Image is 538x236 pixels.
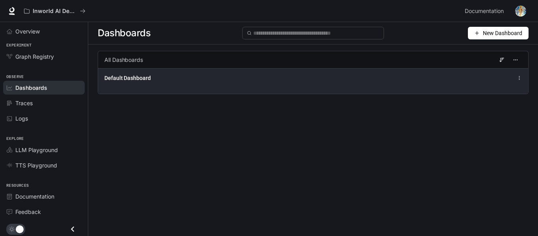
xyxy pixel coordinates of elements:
span: Documentation [465,6,504,16]
span: LLM Playground [15,146,58,154]
span: Overview [15,27,40,35]
a: Default Dashboard [104,74,151,82]
a: Graph Registry [3,50,85,63]
span: New Dashboard [483,29,522,37]
span: Logs [15,114,28,123]
a: Dashboards [3,81,85,95]
span: Graph Registry [15,52,54,61]
a: TTS Playground [3,158,85,172]
span: Dashboards [15,84,47,92]
a: LLM Playground [3,143,85,157]
a: Documentation [462,3,510,19]
span: Traces [15,99,33,107]
span: All Dashboards [104,56,143,64]
span: TTS Playground [15,161,57,169]
a: Traces [3,96,85,110]
button: User avatar [513,3,529,19]
span: Dark mode toggle [16,225,24,233]
a: Feedback [3,205,85,219]
span: Documentation [15,192,54,201]
span: Dashboards [98,25,150,41]
span: Feedback [15,208,41,216]
button: All workspaces [20,3,89,19]
img: User avatar [515,6,526,17]
a: Overview [3,24,85,38]
a: Documentation [3,190,85,203]
button: New Dashboard [468,27,529,39]
p: Inworld AI Demos [33,8,77,15]
a: Logs [3,111,85,125]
